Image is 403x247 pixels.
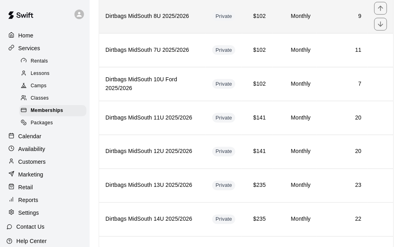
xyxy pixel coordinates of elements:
[18,171,43,178] p: Marketing
[19,118,86,129] div: Packages
[18,44,40,52] p: Services
[323,147,362,156] h6: 20
[18,158,46,166] p: Customers
[279,147,311,156] h6: Monthly
[6,194,83,206] a: Reports
[212,113,235,123] div: This membership is hidden from the memberships page
[19,68,86,79] div: Lessons
[6,169,83,180] a: Marketing
[19,92,90,105] a: Classes
[248,46,266,55] h6: $102
[374,2,387,15] button: move item up
[19,80,86,92] div: Camps
[279,114,311,122] h6: Monthly
[212,148,235,156] span: Private
[19,67,90,80] a: Lessons
[18,209,39,217] p: Settings
[279,46,311,55] h6: Monthly
[212,114,235,122] span: Private
[323,80,362,88] h6: 7
[323,181,362,190] h6: 23
[323,12,362,21] h6: 9
[31,94,49,102] span: Classes
[106,181,200,190] h6: Dirtbags MidSouth 13U 2025/2026
[323,114,362,122] h6: 20
[6,143,83,155] a: Availability
[248,147,266,156] h6: $141
[31,82,47,90] span: Camps
[212,13,235,20] span: Private
[16,223,45,231] p: Contact Us
[19,105,90,117] a: Memberships
[106,114,200,122] h6: Dirtbags MidSouth 11U 2025/2026
[374,18,387,31] button: move item down
[31,107,63,115] span: Memberships
[212,216,235,223] span: Private
[248,114,266,122] h6: $141
[6,130,83,142] a: Calendar
[31,70,50,78] span: Lessons
[19,105,86,116] div: Memberships
[279,215,311,224] h6: Monthly
[279,80,311,88] h6: Monthly
[212,79,235,89] div: This membership is hidden from the memberships page
[31,57,48,65] span: Rentals
[212,181,235,190] div: This membership is hidden from the memberships page
[212,182,235,190] span: Private
[248,12,266,21] h6: $102
[19,80,90,92] a: Camps
[212,45,235,55] div: This membership is hidden from the memberships page
[212,147,235,157] div: This membership is hidden from the memberships page
[6,207,83,219] a: Settings
[323,46,362,55] h6: 11
[279,181,311,190] h6: Monthly
[212,215,235,224] div: This membership is hidden from the memberships page
[212,80,235,88] span: Private
[18,183,33,191] p: Retail
[248,80,266,88] h6: $102
[212,47,235,54] span: Private
[248,181,266,190] h6: $235
[19,56,86,67] div: Rentals
[18,145,45,153] p: Availability
[6,42,83,54] a: Services
[16,237,47,245] p: Help Center
[279,12,311,21] h6: Monthly
[31,119,53,127] span: Packages
[6,29,83,41] a: Home
[6,156,83,168] a: Customers
[106,46,200,55] h6: Dirtbags MidSouth 7U 2025/2026
[19,55,90,67] a: Rentals
[19,117,90,129] a: Packages
[18,196,38,204] p: Reports
[248,215,266,224] h6: $235
[6,181,83,193] a: Retail
[18,132,41,140] p: Calendar
[18,31,33,39] p: Home
[323,215,362,224] h6: 22
[106,215,200,224] h6: Dirtbags MidSouth 14U 2025/2026
[212,12,235,21] div: This membership is hidden from the memberships page
[19,93,86,104] div: Classes
[106,147,200,156] h6: Dirtbags MidSouth 12U 2025/2026
[106,75,200,93] h6: Dirtbags MidSouth 10U Ford 2025/2026
[106,12,200,21] h6: Dirtbags MidSouth 8U 2025/2026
